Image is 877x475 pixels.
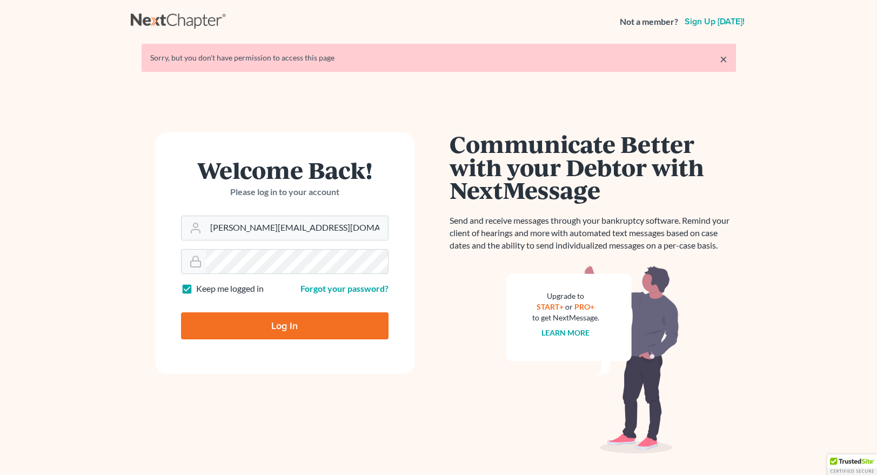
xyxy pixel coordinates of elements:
[506,265,679,454] img: nextmessage_bg-59042aed3d76b12b5cd301f8e5b87938c9018125f34e5fa2b7a6b67550977c72.svg
[150,52,727,63] div: Sorry, but you don't have permission to access this page
[682,17,747,26] a: Sign up [DATE]!
[181,158,389,182] h1: Welcome Back!
[565,302,573,311] span: or
[574,302,594,311] a: PRO+
[206,216,388,240] input: Email Address
[450,215,736,252] p: Send and receive messages through your bankruptcy software. Remind your client of hearings and mo...
[181,186,389,198] p: Please log in to your account
[181,312,389,339] input: Log In
[300,283,389,293] a: Forgot your password?
[541,328,590,337] a: Learn more
[537,302,564,311] a: START+
[620,16,678,28] strong: Not a member?
[720,52,727,65] a: ×
[196,283,264,295] label: Keep me logged in
[827,454,877,475] div: TrustedSite Certified
[532,291,599,302] div: Upgrade to
[450,132,736,202] h1: Communicate Better with your Debtor with NextMessage
[532,312,599,323] div: to get NextMessage.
